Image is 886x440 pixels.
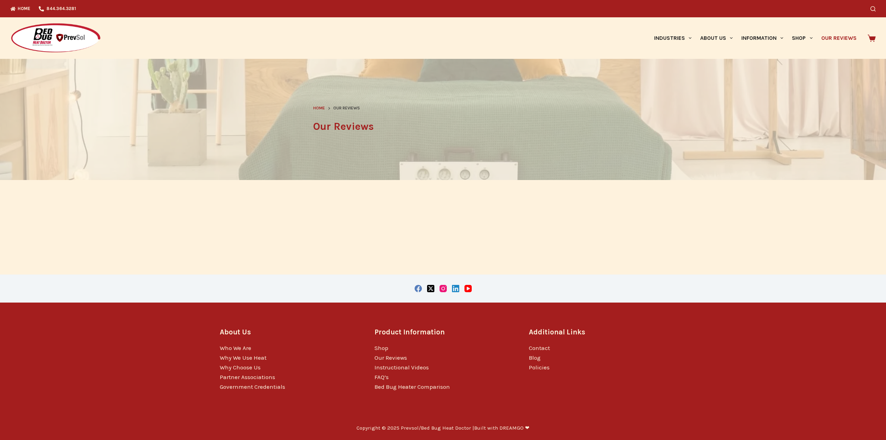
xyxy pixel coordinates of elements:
h3: About Us [220,327,357,338]
a: LinkedIn [452,285,459,292]
h3: Product Information [374,327,512,338]
a: Policies [529,364,550,371]
a: Who We Are [220,344,251,351]
button: Search [870,6,876,11]
a: Blog [529,354,541,361]
a: Shop [788,17,817,59]
span: Our Reviews [333,105,360,112]
a: Partner Associations [220,374,275,380]
a: Government Credentials [220,383,285,390]
h3: Additional Links [529,327,666,338]
a: X (Twitter) [427,285,434,292]
a: Shop [374,344,388,351]
a: Information [737,17,788,59]
a: Why Choose Us [220,364,261,371]
a: Home [313,105,325,112]
a: Industries [650,17,696,59]
a: Instagram [440,285,447,292]
img: Prevsol/Bed Bug Heat Doctor [10,23,101,54]
p: Copyright © 2025 Prevsol/Bed Bug Heat Doctor | [356,425,530,432]
a: FAQ’s [374,374,389,380]
a: YouTube [464,285,472,292]
a: Our Reviews [374,354,407,361]
nav: Primary [650,17,861,59]
a: Why We Use Heat [220,354,266,361]
a: Instructional Videos [374,364,429,371]
a: Our Reviews [817,17,861,59]
h1: Our Reviews [313,119,573,134]
a: Facebook [415,285,422,292]
a: Contact [529,344,550,351]
a: Built with DREAMGO ❤ [474,425,530,431]
span: Home [313,106,325,110]
a: Bed Bug Heater Comparison [374,383,450,390]
a: About Us [696,17,737,59]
